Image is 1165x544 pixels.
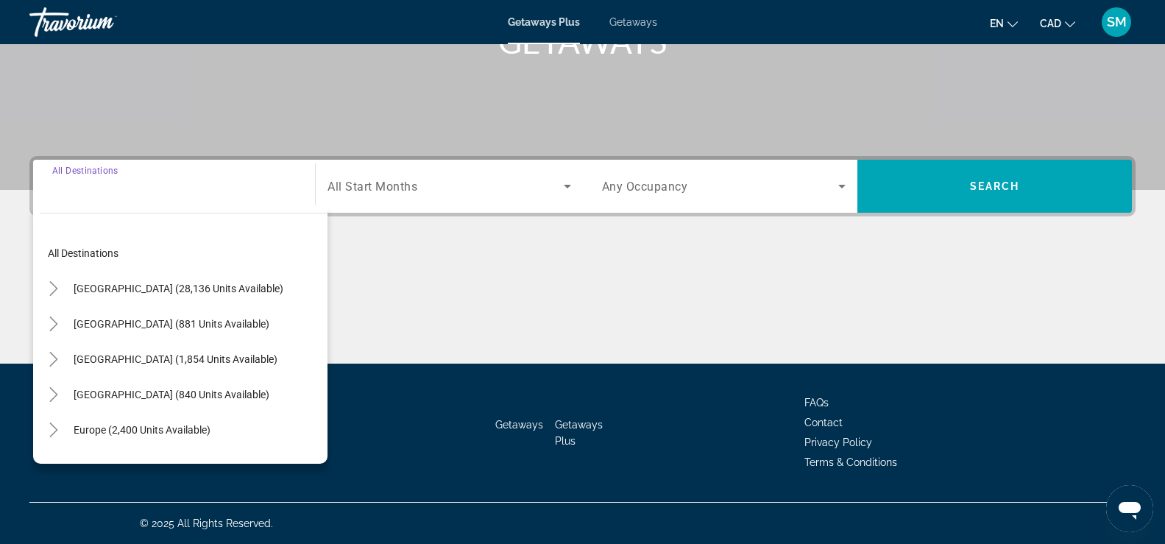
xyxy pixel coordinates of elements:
[33,160,1132,213] div: Search widget
[857,160,1132,213] button: Search
[40,276,66,302] button: Toggle United States (28,136 units available)
[40,453,66,478] button: Toggle Australia (197 units available)
[74,318,269,330] span: [GEOGRAPHIC_DATA] (881 units available)
[29,3,177,41] a: Travorium
[66,452,277,478] button: [GEOGRAPHIC_DATA] (197 units available)
[495,419,543,431] a: Getaways
[140,517,273,529] span: © 2025 All Rights Reserved.
[804,456,897,468] a: Terms & Conditions
[602,180,688,194] span: Any Occupancy
[40,417,66,443] button: Toggle Europe (2,400 units available)
[66,381,277,408] button: [GEOGRAPHIC_DATA] (840 units available)
[48,247,118,259] span: All destinations
[508,16,580,28] a: Getaways Plus
[66,346,285,372] button: [GEOGRAPHIC_DATA] (1,854 units available)
[970,180,1020,192] span: Search
[1106,485,1153,532] iframe: Bouton de lancement de la fenêtre de messagerie
[40,382,66,408] button: Toggle Caribbean & Atlantic Islands (840 units available)
[609,16,657,28] a: Getaways
[1040,18,1061,29] span: CAD
[66,275,291,302] button: [GEOGRAPHIC_DATA] (28,136 units available)
[1040,13,1075,34] button: Change currency
[804,417,843,428] a: Contact
[66,417,218,443] button: Europe (2,400 units available)
[804,437,872,448] a: Privacy Policy
[66,311,277,337] button: [GEOGRAPHIC_DATA] (881 units available)
[990,18,1004,29] span: en
[52,165,118,175] span: All Destinations
[40,240,327,266] button: All destinations
[1097,7,1136,38] button: User Menu
[40,347,66,372] button: Toggle Canada (1,854 units available)
[555,419,603,447] a: Getaways Plus
[327,180,417,194] span: All Start Months
[74,353,277,365] span: [GEOGRAPHIC_DATA] (1,854 units available)
[990,13,1018,34] button: Change language
[74,389,269,400] span: [GEOGRAPHIC_DATA] (840 units available)
[1107,15,1127,29] span: SM
[40,311,66,337] button: Toggle Mexico (881 units available)
[804,397,829,409] a: FAQs
[74,424,210,436] span: Europe (2,400 units available)
[74,283,283,294] span: [GEOGRAPHIC_DATA] (28,136 units available)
